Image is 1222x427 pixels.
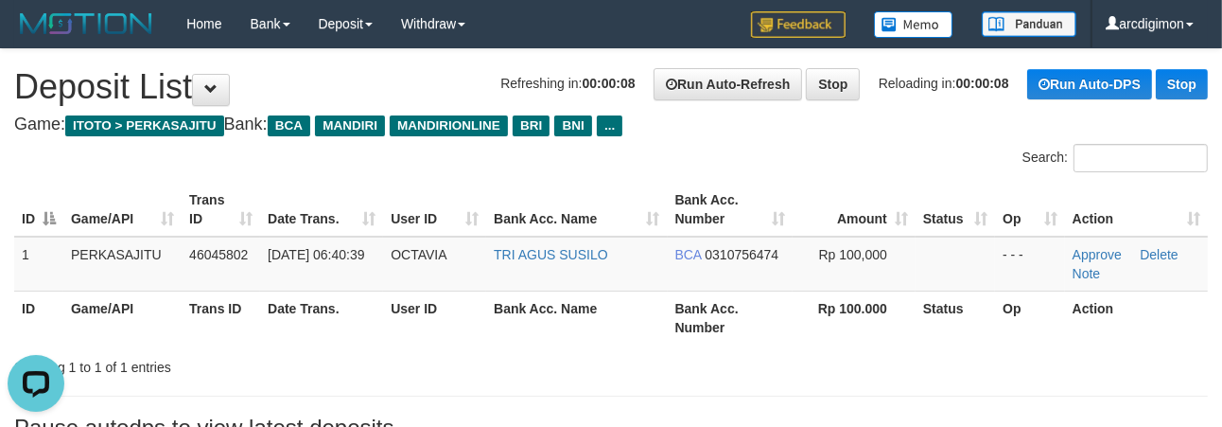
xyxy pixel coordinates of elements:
a: Run Auto-DPS [1027,69,1152,99]
img: Button%20Memo.svg [874,11,953,38]
th: Bank Acc. Name [486,291,667,345]
img: Feedback.jpg [751,11,846,38]
th: ID: activate to sort column descending [14,183,63,237]
th: Status: activate to sort column ascending [916,183,995,237]
td: - - - [995,237,1065,292]
th: Op [995,291,1065,345]
span: BRI [513,116,550,136]
th: Game/API: activate to sort column ascending [63,183,182,237]
img: MOTION_logo.png [14,9,158,38]
th: Game/API [63,291,182,345]
td: PERKASAJITU [63,237,182,292]
a: Run Auto-Refresh [654,68,802,100]
span: Refreshing in: [500,76,635,91]
th: Status [916,291,995,345]
div: Showing 1 to 1 of 1 entries [14,350,495,377]
span: [DATE] 06:40:39 [268,247,364,262]
span: OCTAVIA [391,247,446,262]
a: Stop [1156,69,1208,99]
th: Trans ID: activate to sort column ascending [182,183,260,237]
th: User ID [383,291,486,345]
th: Rp 100.000 [793,291,916,345]
img: panduan.png [982,11,1076,37]
strong: 00:00:08 [583,76,636,91]
th: Date Trans. [260,291,383,345]
span: Reloading in: [879,76,1009,91]
th: Action: activate to sort column ascending [1065,183,1208,237]
span: BCA [268,116,310,136]
h4: Game: Bank: [14,116,1208,134]
button: Open LiveChat chat widget [8,8,64,64]
th: Bank Acc. Name: activate to sort column ascending [486,183,667,237]
span: ITOTO > PERKASAJITU [65,116,224,136]
h1: Deposit List [14,68,1208,106]
th: Trans ID [182,291,260,345]
span: BNI [554,116,591,136]
td: 1 [14,237,63,292]
label: Search: [1022,144,1208,172]
input: Search: [1074,144,1208,172]
th: Bank Acc. Number [668,291,794,345]
th: Action [1065,291,1208,345]
span: MANDIRI [315,116,385,136]
a: Stop [806,68,860,100]
th: Amount: activate to sort column ascending [793,183,916,237]
span: Copy 0310756474 to clipboard [705,247,778,262]
th: Bank Acc. Number: activate to sort column ascending [668,183,794,237]
th: Op: activate to sort column ascending [995,183,1065,237]
span: Rp 100,000 [819,247,887,262]
th: ID [14,291,63,345]
span: BCA [675,247,702,262]
span: ... [597,116,622,136]
a: Approve [1073,247,1122,262]
span: 46045802 [189,247,248,262]
a: TRI AGUS SUSILO [494,247,608,262]
a: Note [1073,266,1101,281]
a: Delete [1140,247,1178,262]
th: Date Trans.: activate to sort column ascending [260,183,383,237]
strong: 00:00:08 [956,76,1009,91]
th: User ID: activate to sort column ascending [383,183,486,237]
span: MANDIRIONLINE [390,116,508,136]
